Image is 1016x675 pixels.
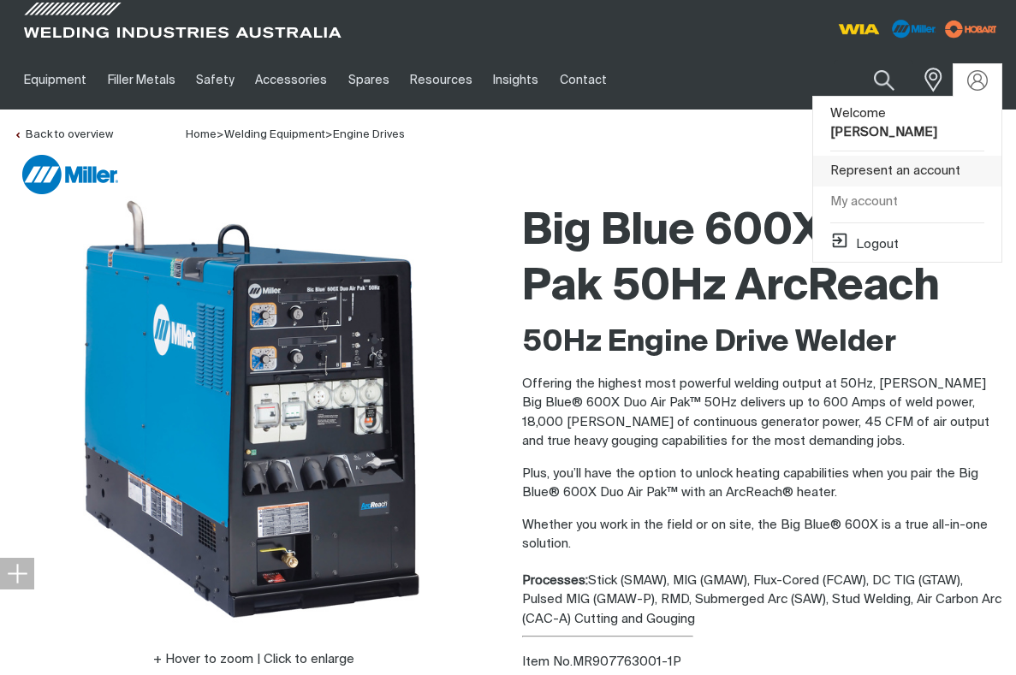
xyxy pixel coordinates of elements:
p: Plus, you’ll have the option to unlock heating capabilities when you pair the Big Blue® 600X Duo ... [522,465,1003,503]
a: Accessories [245,50,337,110]
a: Safety [186,50,245,110]
a: Represent an account [813,156,1001,187]
img: miller [940,16,1002,42]
div: Stick (SMAW), MIG (GMAW), Flux-Cored (FCAW), DC TIG (GTAW), Pulsed MIG (GMAW-P), RMD, Submerged A... [522,571,1003,630]
input: Product name or item number... [834,60,913,100]
div: Item No. MR907763001-1P [522,653,1003,672]
nav: Main [14,50,755,110]
a: Contact [550,50,617,110]
p: Offering the highest most powerful welding output at 50Hz, [PERSON_NAME] Big Blue® 600X Duo Air P... [522,375,1003,452]
a: Home [186,129,217,140]
span: > [325,129,333,140]
button: Logout [830,231,899,252]
a: Resources [400,50,483,110]
img: hide socials [7,563,27,583]
button: Search products [855,60,913,100]
a: Engine Drives [333,129,405,140]
a: Insights [483,50,549,110]
img: Big Blue 600X Duo Air Pak 50Hz ArcReach [40,196,468,624]
a: My account [813,187,1001,218]
button: Hover to zoom | Click to enlarge [143,649,365,670]
a: Welding Equipment [224,129,325,140]
a: Back to overview [14,129,113,140]
h1: Big Blue 600X Duo Air Pak 50Hz ArcReach [522,204,1003,316]
a: Equipment [14,50,97,110]
a: Filler Metals [97,50,185,110]
p: Whether you work in the field or on site, the Big Blue® 600X is a true all-in-one solution. [522,516,1003,554]
span: > [217,129,224,140]
b: [PERSON_NAME] [830,126,937,139]
span: Welcome [830,107,937,139]
a: Spares [338,50,400,110]
strong: Processes: [522,574,588,587]
h2: 50Hz Engine Drive Welder [522,324,1003,362]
